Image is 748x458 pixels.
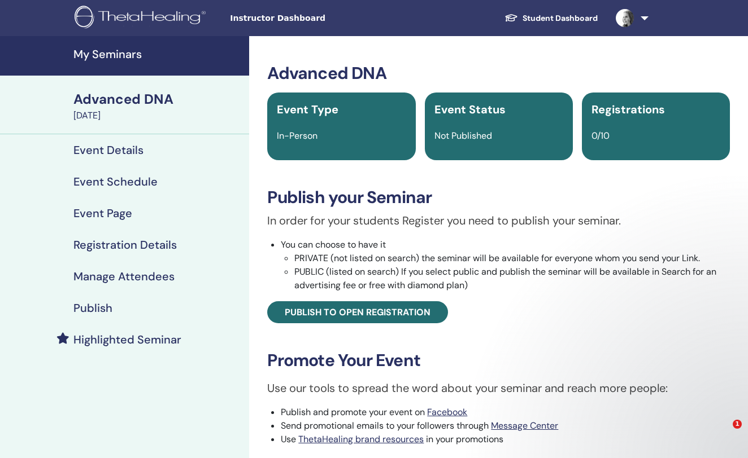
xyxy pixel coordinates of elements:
[495,8,607,29] a: Student Dashboard
[73,270,175,283] h4: Manage Attendees
[592,102,665,117] span: Registrations
[267,380,730,397] p: Use our tools to spread the word about your seminar and reach more people:
[277,130,318,142] span: In-Person
[73,301,112,315] h4: Publish
[616,9,634,27] img: default.jpg
[434,102,506,117] span: Event Status
[281,406,730,419] li: Publish and promote your event on
[592,130,610,142] span: 0/10
[75,6,210,31] img: logo.png
[73,238,177,252] h4: Registration Details
[434,130,492,142] span: Not Published
[230,12,399,24] span: Instructor Dashboard
[73,175,158,188] h4: Event Schedule
[73,206,132,220] h4: Event Page
[294,265,730,292] li: PUBLIC (listed on search) If you select public and publish the seminar will be available in Searc...
[73,47,242,61] h4: My Seminars
[491,420,558,431] a: Message Center
[267,212,730,229] p: In order for your students Register you need to publish your seminar.
[281,419,730,433] li: Send promotional emails to your followers through
[298,433,424,445] a: ThetaHealing brand resources
[285,306,430,318] span: Publish to open registration
[73,333,181,346] h4: Highlighted Seminar
[281,433,730,446] li: Use in your promotions
[73,90,242,109] div: Advanced DNA
[281,238,730,292] li: You can choose to have it
[73,143,143,157] h4: Event Details
[267,187,730,208] h3: Publish your Seminar
[67,90,249,122] a: Advanced DNA[DATE]
[267,301,448,323] a: Publish to open registration
[277,102,338,117] span: Event Type
[294,252,730,265] li: PRIVATE (not listed on search) the seminar will be available for everyone whom you send your Link.
[710,420,737,447] iframe: Intercom live chat
[427,406,467,418] a: Facebook
[73,109,242,122] div: [DATE]
[267,350,730,371] h3: Promote Your Event
[505,13,518,23] img: graduation-cap-white.svg
[733,420,742,429] span: 1
[267,63,730,83] h3: Advanced DNA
